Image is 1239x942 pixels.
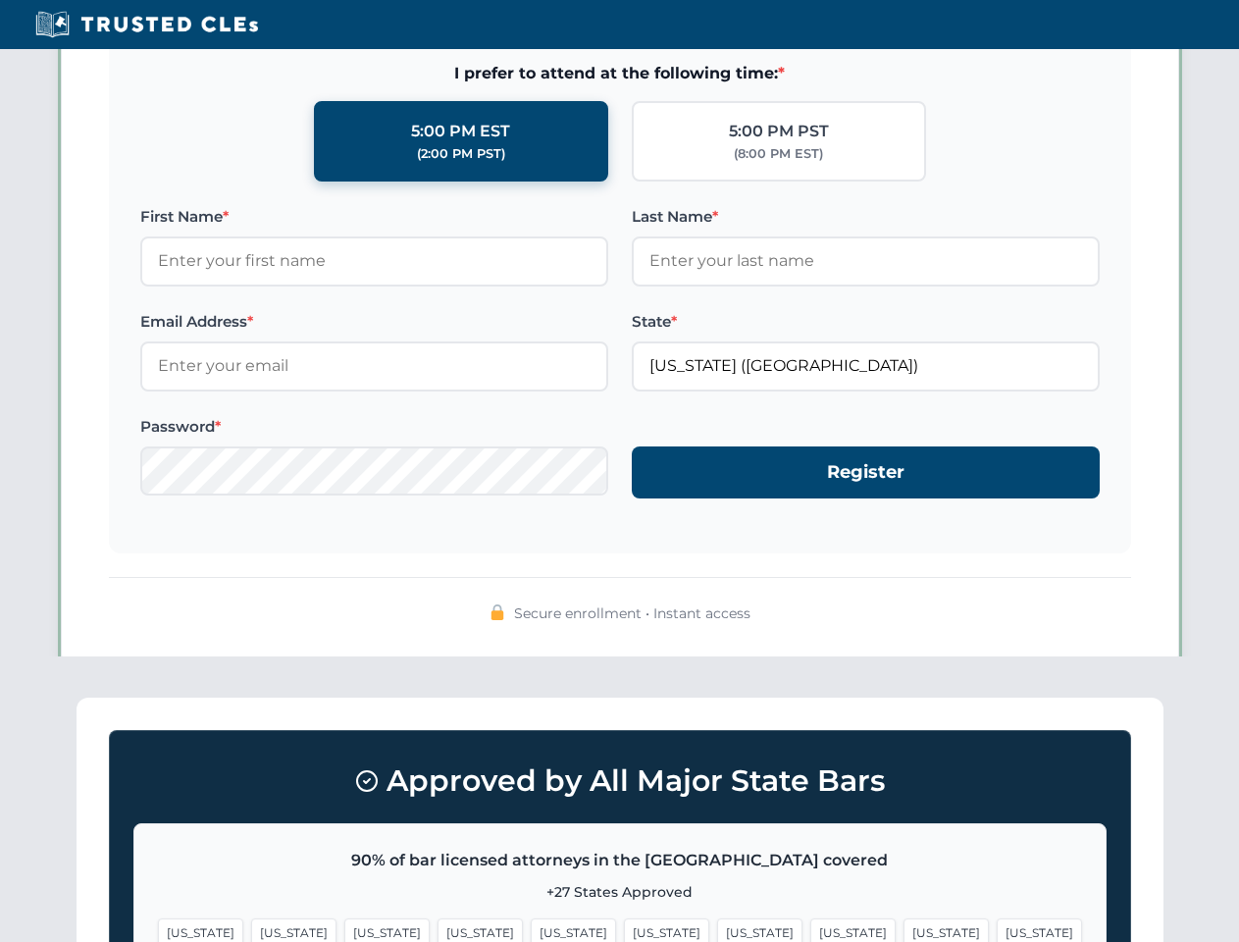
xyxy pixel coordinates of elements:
[158,848,1082,873] p: 90% of bar licensed attorneys in the [GEOGRAPHIC_DATA] covered
[632,446,1100,498] button: Register
[632,205,1100,229] label: Last Name
[632,341,1100,391] input: Florida (FL)
[514,602,750,624] span: Secure enrollment • Instant access
[632,236,1100,286] input: Enter your last name
[140,341,608,391] input: Enter your email
[411,119,510,144] div: 5:00 PM EST
[729,119,829,144] div: 5:00 PM PST
[140,205,608,229] label: First Name
[140,310,608,334] label: Email Address
[632,310,1100,334] label: State
[734,144,823,164] div: (8:00 PM EST)
[29,10,264,39] img: Trusted CLEs
[140,61,1100,86] span: I prefer to attend at the following time:
[140,415,608,439] label: Password
[417,144,505,164] div: (2:00 PM PST)
[158,881,1082,903] p: +27 States Approved
[133,755,1107,808] h3: Approved by All Major State Bars
[490,604,505,620] img: 🔒
[140,236,608,286] input: Enter your first name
